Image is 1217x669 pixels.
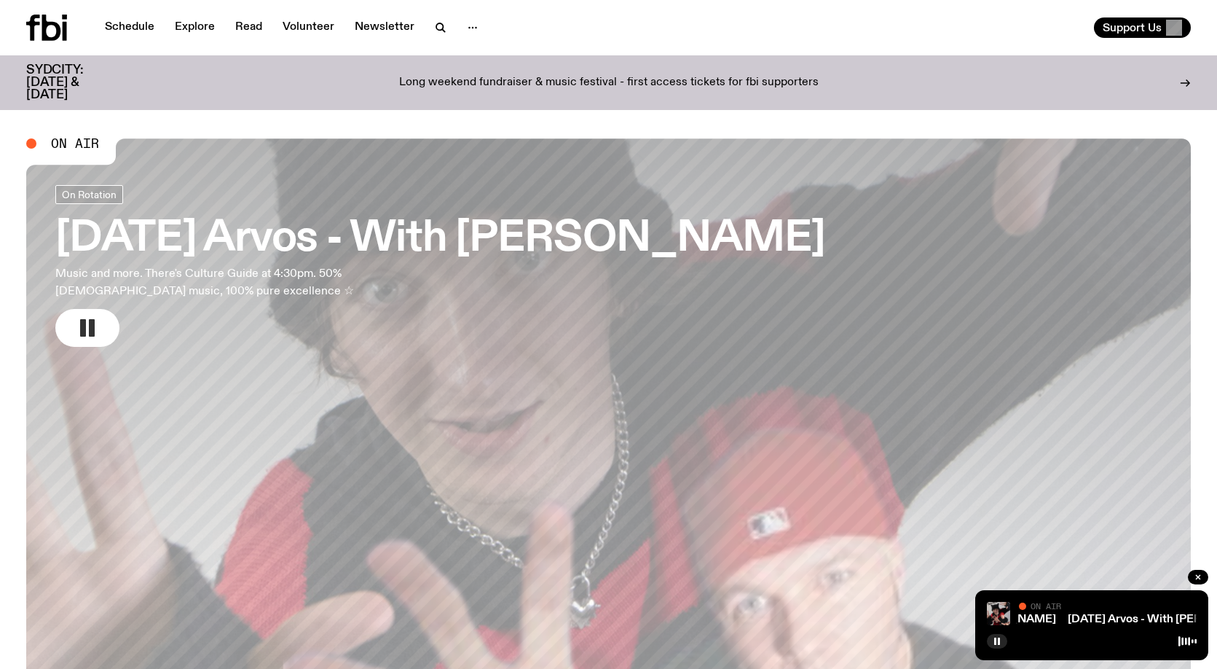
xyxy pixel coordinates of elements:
[51,137,99,150] span: On Air
[1031,601,1061,611] span: On Air
[274,17,343,38] a: Volunteer
[227,17,271,38] a: Read
[55,219,825,259] h3: [DATE] Arvos - With [PERSON_NAME]
[399,77,819,90] p: Long weekend fundraiser & music festival - first access tickets for fbi supporters
[851,614,1056,625] a: [DATE] Arvos - With [PERSON_NAME]
[1103,21,1162,34] span: Support Us
[26,64,119,101] h3: SYDCITY: [DATE] & [DATE]
[55,185,825,347] a: [DATE] Arvos - With [PERSON_NAME]Music and more. There's Culture Guide at 4:30pm. 50% [DEMOGRAPHI...
[96,17,163,38] a: Schedule
[346,17,423,38] a: Newsletter
[55,185,123,204] a: On Rotation
[62,189,117,200] span: On Rotation
[166,17,224,38] a: Explore
[55,265,428,300] p: Music and more. There's Culture Guide at 4:30pm. 50% [DEMOGRAPHIC_DATA] music, 100% pure excellen...
[1094,17,1191,38] button: Support Us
